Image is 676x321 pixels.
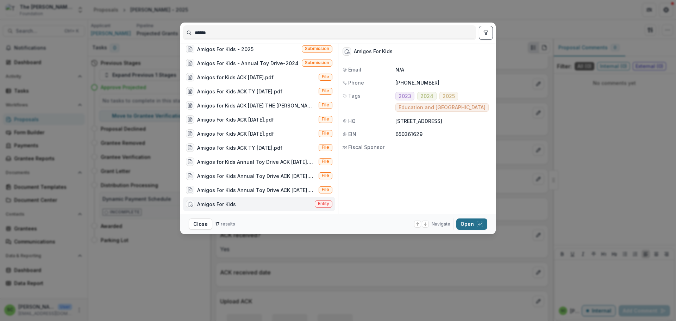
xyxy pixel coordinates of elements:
[189,218,212,230] button: Close
[322,117,329,122] span: File
[322,173,329,178] span: File
[221,221,235,227] span: results
[318,201,329,206] span: Entity
[420,93,433,99] span: 2024
[197,158,316,166] div: Amigos for Kids Annual Toy Drive ACK [DATE].pdf
[348,79,364,86] span: Phone
[348,92,361,99] span: Tags
[399,105,486,111] span: Education and [GEOGRAPHIC_DATA]
[479,26,493,40] button: toggle filters
[197,186,316,194] div: Amigos For Kids Annual Toy Drive ACK [DATE].pdf
[197,172,316,180] div: Amigos For Kids Annual Toy Drive ACK [DATE].pdf
[197,130,274,137] div: Amigos For Kids ACK [DATE].pdf
[197,144,282,152] div: Amigos For Kids ACK TY [DATE].pdf
[348,143,384,151] span: Fiscal Sponsor
[322,131,329,136] span: File
[305,46,329,51] span: Submission
[395,66,492,73] p: N/A
[322,187,329,192] span: File
[399,93,411,99] span: 2023
[322,74,329,79] span: File
[395,117,492,125] p: [STREET_ADDRESS]
[443,93,455,99] span: 2025
[348,130,356,138] span: EIN
[432,221,450,227] span: Navigate
[348,66,361,73] span: Email
[197,200,236,208] div: Amigos For Kids
[197,88,282,95] div: Amigos For Kids ACK TY [DATE].pdf
[348,117,356,125] span: HQ
[322,145,329,150] span: File
[197,45,254,53] div: Amigos For Kids - 2025
[354,49,393,55] div: Amigos For Kids
[322,159,329,164] span: File
[197,60,299,67] div: Amigos For Kids - Annual Toy Drive-2024
[322,88,329,93] span: File
[197,102,316,109] div: Amigos for Kids ACK [DATE] THE [PERSON_NAME] FOUNDATION.pdf
[456,218,487,230] button: Open
[305,60,329,65] span: Submission
[322,103,329,107] span: File
[395,79,492,86] p: [PHONE_NUMBER]
[197,74,274,81] div: Amigos for Kids ACK [DATE].pdf
[197,116,274,123] div: Amigos For Kids ACK [DATE].pdf
[395,130,492,138] p: 650361629
[215,221,220,227] span: 17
